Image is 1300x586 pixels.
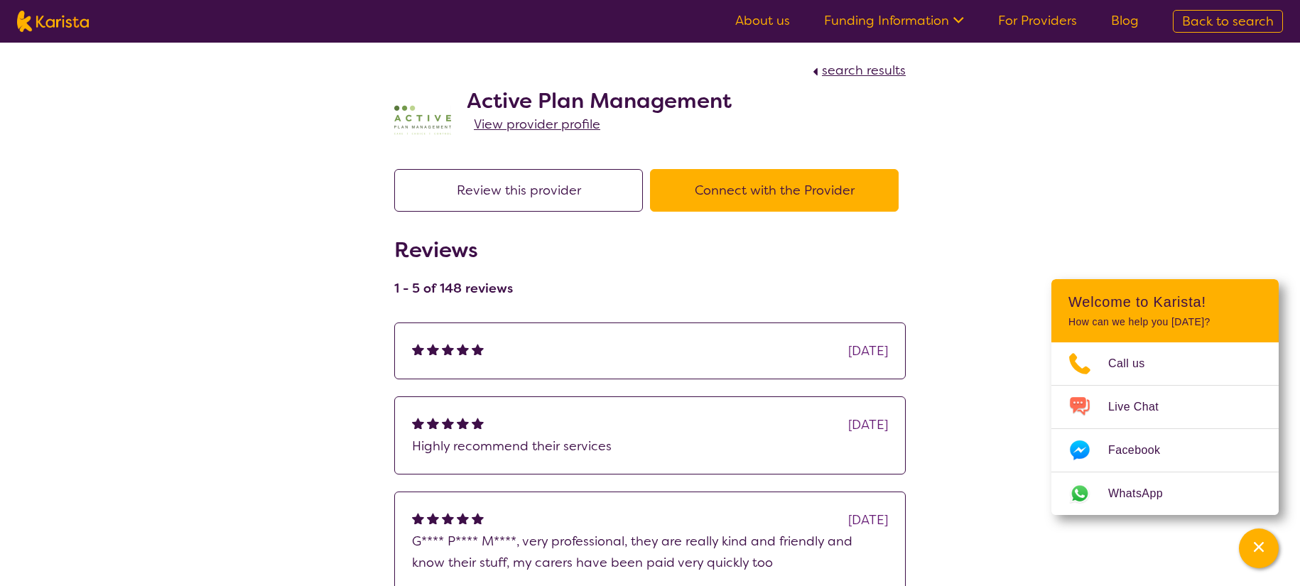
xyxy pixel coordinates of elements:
p: G**** P**** M****, very professional, they are really kind and friendly and know their stuff, my ... [412,531,888,573]
span: Live Chat [1108,396,1176,418]
h4: 1 - 5 of 148 reviews [394,280,513,297]
img: fullstar [412,417,424,429]
span: Facebook [1108,440,1177,461]
p: How can we help you [DATE]? [1068,316,1262,328]
a: Web link opens in a new tab. [1051,472,1279,515]
img: fullstar [457,343,469,355]
div: [DATE] [848,340,888,362]
span: Back to search [1182,13,1274,30]
img: pypzb5qm7jexfhutod0x.png [394,92,451,148]
div: Channel Menu [1051,279,1279,515]
img: fullstar [427,512,439,524]
a: Review this provider [394,182,650,199]
span: search results [822,62,906,79]
span: WhatsApp [1108,483,1180,504]
a: About us [735,12,790,29]
img: fullstar [457,417,469,429]
a: Back to search [1173,10,1283,33]
img: fullstar [472,343,484,355]
a: For Providers [998,12,1077,29]
img: fullstar [442,417,454,429]
img: fullstar [427,343,439,355]
img: fullstar [412,512,424,524]
div: [DATE] [848,509,888,531]
img: fullstar [457,512,469,524]
a: Connect with the Provider [650,182,906,199]
p: Highly recommend their services [412,435,888,457]
button: Connect with the Provider [650,169,899,212]
img: fullstar [412,343,424,355]
h2: Welcome to Karista! [1068,293,1262,310]
a: search results [809,62,906,79]
div: [DATE] [848,414,888,435]
h2: Reviews [394,237,513,263]
img: fullstar [472,417,484,429]
img: Karista logo [17,11,89,32]
a: View provider profile [474,114,600,135]
img: fullstar [442,343,454,355]
img: fullstar [427,417,439,429]
h2: Active Plan Management [467,88,732,114]
span: View provider profile [474,116,600,133]
a: Funding Information [824,12,964,29]
img: fullstar [442,512,454,524]
button: Channel Menu [1239,528,1279,568]
img: fullstar [472,512,484,524]
a: Blog [1111,12,1139,29]
button: Review this provider [394,169,643,212]
span: Call us [1108,353,1162,374]
ul: Choose channel [1051,342,1279,515]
